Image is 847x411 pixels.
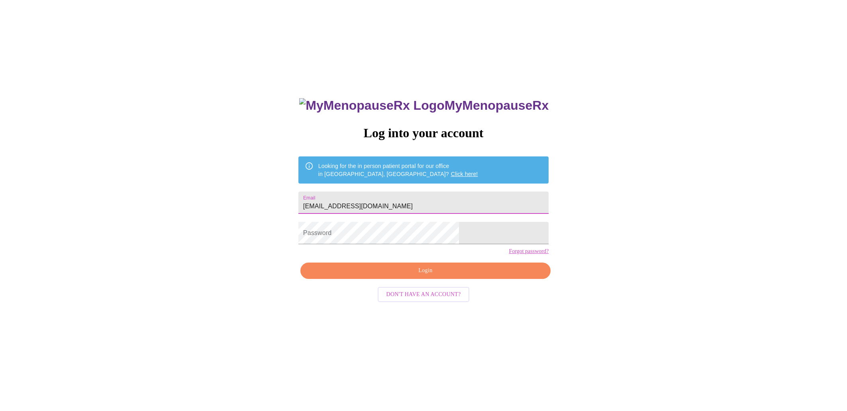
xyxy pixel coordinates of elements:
[318,159,478,181] div: Looking for the in person patient portal for our office in [GEOGRAPHIC_DATA], [GEOGRAPHIC_DATA]?
[300,263,551,279] button: Login
[376,290,472,297] a: Don't have an account?
[298,126,549,140] h3: Log into your account
[299,98,549,113] h3: MyMenopauseRx
[310,266,541,276] span: Login
[299,98,444,113] img: MyMenopauseRx Logo
[386,290,461,300] span: Don't have an account?
[451,171,478,177] a: Click here!
[509,248,549,255] a: Forgot password?
[378,287,470,302] button: Don't have an account?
